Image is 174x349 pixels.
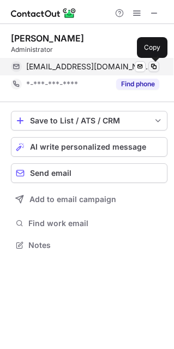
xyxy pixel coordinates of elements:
button: Find work email [11,216,167,231]
span: AI write personalized message [30,143,146,151]
button: AI write personalized message [11,137,167,157]
span: Add to email campaign [29,195,116,204]
span: Send email [30,169,71,178]
div: [PERSON_NAME] [11,33,84,44]
button: Send email [11,163,167,183]
div: Administrator [11,45,167,55]
button: save-profile-one-click [11,111,167,131]
img: ContactOut v5.3.10 [11,7,76,20]
button: Add to email campaign [11,190,167,209]
button: Reveal Button [116,79,159,90]
div: Save to List / ATS / CRM [30,116,148,125]
span: Notes [28,240,163,250]
button: Notes [11,238,167,253]
span: Find work email [28,218,163,228]
span: [EMAIL_ADDRESS][DOMAIN_NAME] [26,62,151,72]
